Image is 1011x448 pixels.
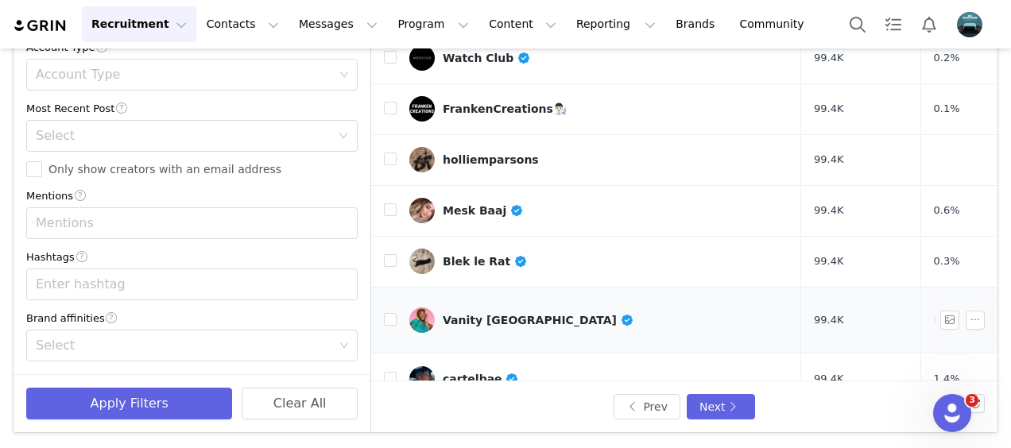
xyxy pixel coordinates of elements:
[934,253,960,269] span: 0.3%
[388,6,478,42] button: Program
[687,394,755,419] button: Next
[339,341,349,352] i: icon: down
[42,163,288,176] span: Only show creators with an email address
[242,388,358,419] button: Clear All
[26,187,358,204] div: Mentions
[814,371,843,387] span: 99.4K
[814,50,843,66] span: 99.4K
[26,310,358,326] div: Brand affinities
[409,366,788,392] a: cartelbae
[36,276,334,292] div: Enter hashtag
[814,253,843,269] span: 99.4K
[957,12,982,37] img: 61dbe848-ba83-4eff-9535-8cdca3cf6bd2.png
[36,215,334,231] div: Mentions
[289,6,387,42] button: Messages
[197,6,289,42] button: Contacts
[409,96,788,122] a: FrankenCreations👨🏻‍🔬
[409,366,435,392] img: v2
[409,147,788,172] a: holliemparsons
[13,18,68,33] img: grin logo
[814,101,843,117] span: 99.4K
[443,255,528,268] div: Blek le Rat
[443,373,519,385] div: cartelbae
[934,371,960,387] span: 1.4%
[934,312,960,328] span: 0.8%
[443,102,567,115] div: FrankenCreations👨🏻‍🔬
[26,100,358,117] div: Most Recent Post
[912,6,947,42] button: Notifications
[409,45,788,71] a: Watch Club
[339,70,349,81] i: icon: down
[840,6,875,42] button: Search
[933,394,971,432] iframe: Intercom live chat
[409,147,435,172] img: v2
[36,67,334,83] div: Account Type
[814,203,843,218] span: 99.4K
[947,12,998,37] button: Profile
[409,307,788,333] a: Vanity [GEOGRAPHIC_DATA]
[614,394,680,419] button: Prev
[966,394,978,407] span: 3
[479,6,566,42] button: Content
[409,96,435,122] img: v2
[26,249,358,265] div: Hashtags
[934,203,960,218] span: 0.6%
[443,153,539,166] div: holliemparsons
[666,6,729,42] a: Brands
[82,6,196,42] button: Recruitment
[443,314,633,326] div: Vanity [GEOGRAPHIC_DATA]
[730,6,821,42] a: Community
[443,52,531,64] div: Watch Club
[36,338,334,353] div: Select
[409,198,435,223] img: v2
[409,307,435,333] img: v2
[339,131,348,142] i: icon: down
[567,6,665,42] button: Reporting
[934,50,960,66] span: 0.2%
[814,152,843,168] span: 99.4K
[814,312,843,328] span: 99.4K
[934,101,960,117] span: 0.1%
[36,128,331,144] div: Select
[409,45,435,71] img: v2
[443,204,524,217] div: Mesk Baaj
[409,249,435,274] img: v2
[409,198,788,223] a: Mesk Baaj
[409,249,788,274] a: Blek le Rat
[876,6,911,42] a: Tasks
[26,388,232,419] button: Apply Filters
